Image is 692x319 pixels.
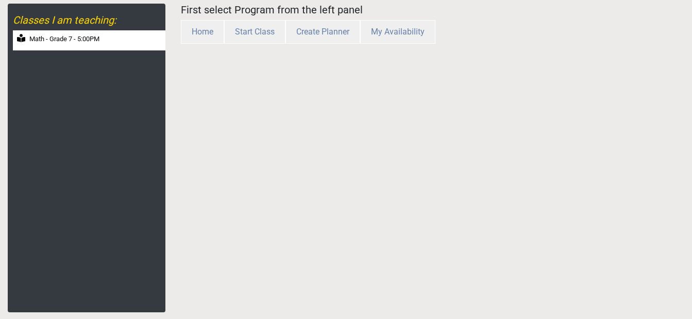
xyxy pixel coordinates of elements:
[224,27,285,37] a: Start Class
[224,20,285,44] button: Start Class
[29,34,99,44] label: Math - Grade 7 - 5:00PM
[285,20,360,44] button: Create Planner
[360,27,435,37] a: My Availability
[13,14,165,26] h5: Classes I am teaching:
[13,30,165,50] a: Math - Grade 7 - 5:00PM
[285,27,360,37] a: Create Planner
[360,20,435,44] button: My Availability
[181,27,224,37] a: Home
[181,4,684,16] h5: First select Program from the left panel
[181,20,224,44] button: Home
